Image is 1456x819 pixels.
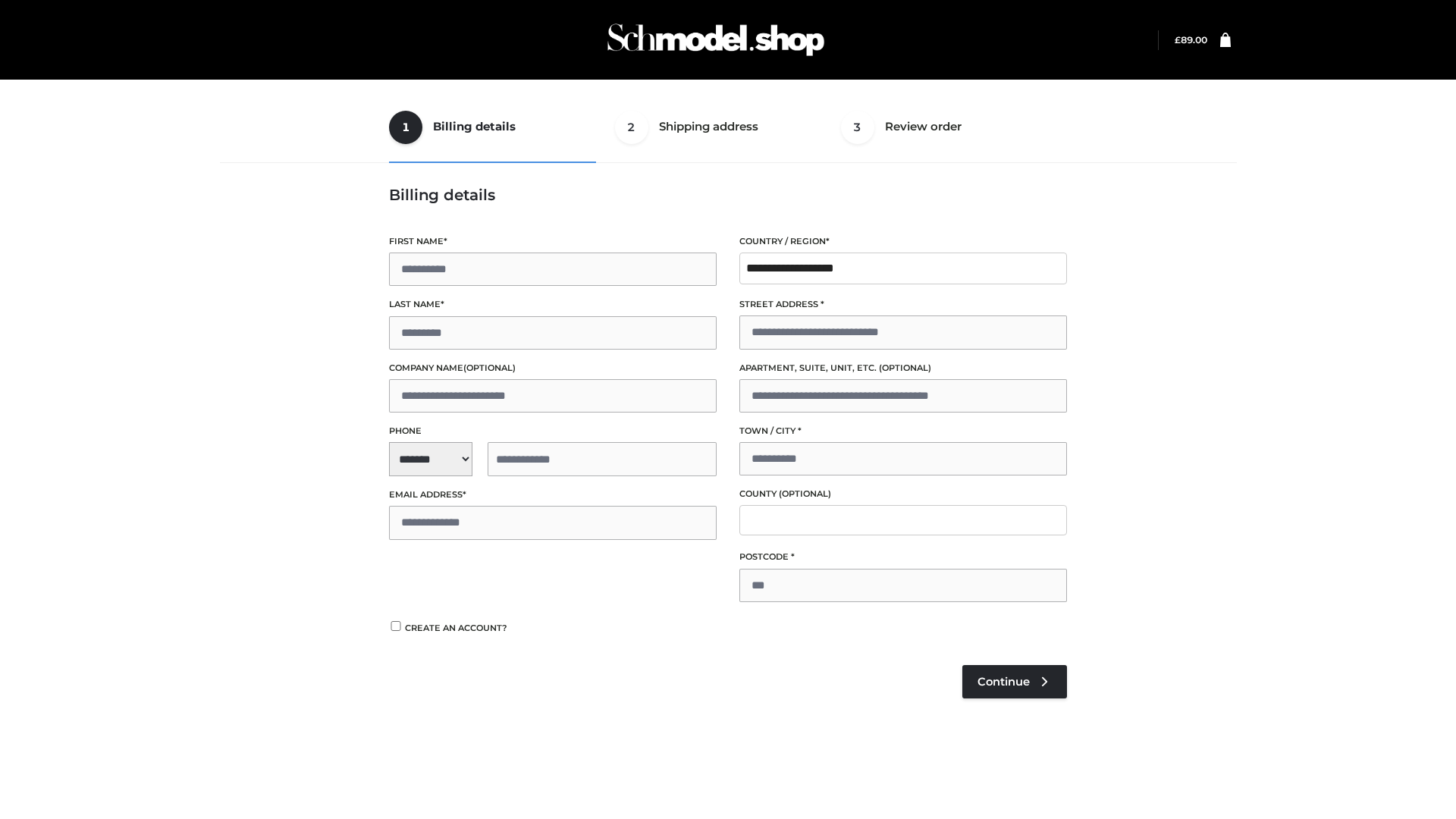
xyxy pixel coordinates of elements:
[1175,34,1181,45] span: £
[962,665,1067,698] a: Continue
[389,297,717,312] label: Last name
[389,424,717,438] label: Phone
[739,550,1067,564] label: Postcode
[389,186,1067,204] h3: Billing details
[977,675,1030,689] span: Continue
[1175,34,1207,45] a: £89.00
[389,621,403,631] input: Create an account?
[389,234,717,249] label: First name
[1175,34,1207,45] bdi: 89.00
[739,487,1067,501] label: County
[779,488,831,499] span: (optional)
[389,361,717,375] label: Company name
[739,424,1067,438] label: Town / City
[463,362,516,373] span: (optional)
[739,234,1067,249] label: Country / Region
[879,362,931,373] span: (optional)
[739,361,1067,375] label: Apartment, suite, unit, etc.
[602,10,830,70] img: Schmodel Admin 964
[739,297,1067,312] label: Street address
[389,488,717,502] label: Email address
[405,623,507,633] span: Create an account?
